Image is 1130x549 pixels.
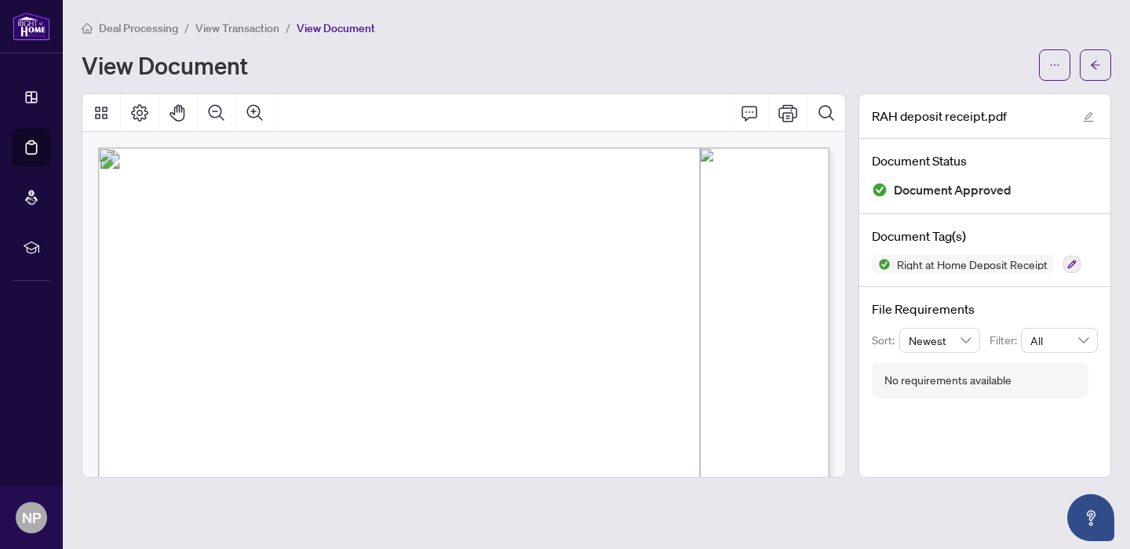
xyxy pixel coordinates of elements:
[909,329,971,352] span: Newest
[884,372,1012,389] div: No requirements available
[1090,60,1101,71] span: arrow-left
[872,300,1098,318] h4: File Requirements
[1067,494,1114,541] button: Open asap
[82,23,93,34] span: home
[891,259,1054,270] span: Right at Home Deposit Receipt
[13,12,50,41] img: logo
[99,21,178,35] span: Deal Processing
[82,53,248,78] h1: View Document
[286,19,290,37] li: /
[872,182,888,198] img: Document Status
[1049,60,1060,71] span: ellipsis
[195,21,279,35] span: View Transaction
[872,255,891,274] img: Status Icon
[872,151,1098,170] h4: Document Status
[894,180,1012,201] span: Document Approved
[872,332,899,349] p: Sort:
[1030,329,1088,352] span: All
[872,107,1007,125] span: RAH deposit receipt.pdf
[297,21,375,35] span: View Document
[1083,111,1094,122] span: edit
[22,507,41,529] span: NP
[872,227,1098,245] h4: Document Tag(s)
[990,332,1021,349] p: Filter:
[184,19,189,37] li: /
